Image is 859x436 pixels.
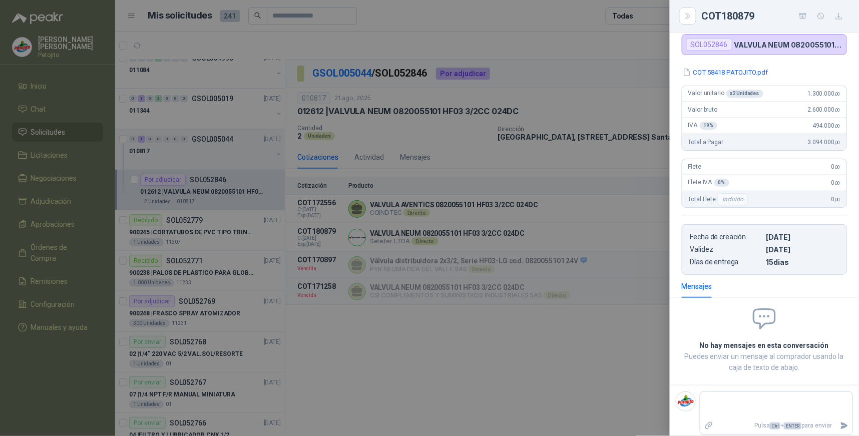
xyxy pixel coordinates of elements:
p: Días de entrega [690,258,762,266]
span: Total a Pagar [688,139,723,146]
span: ,00 [834,180,840,186]
div: 19 % [700,122,718,130]
p: [DATE] [766,245,838,254]
button: Enviar [836,417,852,434]
img: Company Logo [676,392,695,411]
div: COT180879 [702,8,847,24]
span: 2.600.000 [808,106,840,113]
div: Mensajes [682,281,712,292]
p: VALVULA NEUM 0820055101 HF03 3/2CC 024DC [734,41,842,49]
p: Fecha de creación [690,233,762,241]
span: ,00 [834,197,840,202]
p: [DATE] [766,233,838,241]
p: Pulsa + para enviar [717,417,836,434]
span: ,00 [834,123,840,129]
button: Close [682,10,694,22]
div: Incluido [718,193,748,205]
span: ENTER [784,422,801,429]
h2: No hay mensajes en esta conversación [682,340,847,351]
div: 0 % [714,179,729,187]
span: ,00 [834,164,840,170]
span: Valor unitario [688,90,763,98]
span: 0 [831,196,840,203]
button: COT 58418 PATOJITO.pdf [682,67,769,78]
p: 15 dias [766,258,838,266]
span: 494.000 [812,122,840,129]
span: Flete IVA [688,179,729,187]
span: Total Flete [688,193,750,205]
span: 3.094.000 [808,139,840,146]
span: Flete [688,163,701,170]
span: Ctrl [770,422,780,429]
span: 0 [831,163,840,170]
div: SOL052846 [686,39,732,51]
div: x 2 Unidades [726,90,763,98]
span: 0 [831,179,840,186]
label: Adjuntar archivos [700,417,717,434]
span: ,00 [834,107,840,113]
span: 1.300.000 [808,90,840,97]
span: ,00 [834,140,840,145]
p: Validez [690,245,762,254]
p: Puedes enviar un mensaje al comprador usando la caja de texto de abajo. [682,351,847,373]
span: IVA [688,122,717,130]
span: Valor bruto [688,106,717,113]
span: ,00 [834,91,840,97]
